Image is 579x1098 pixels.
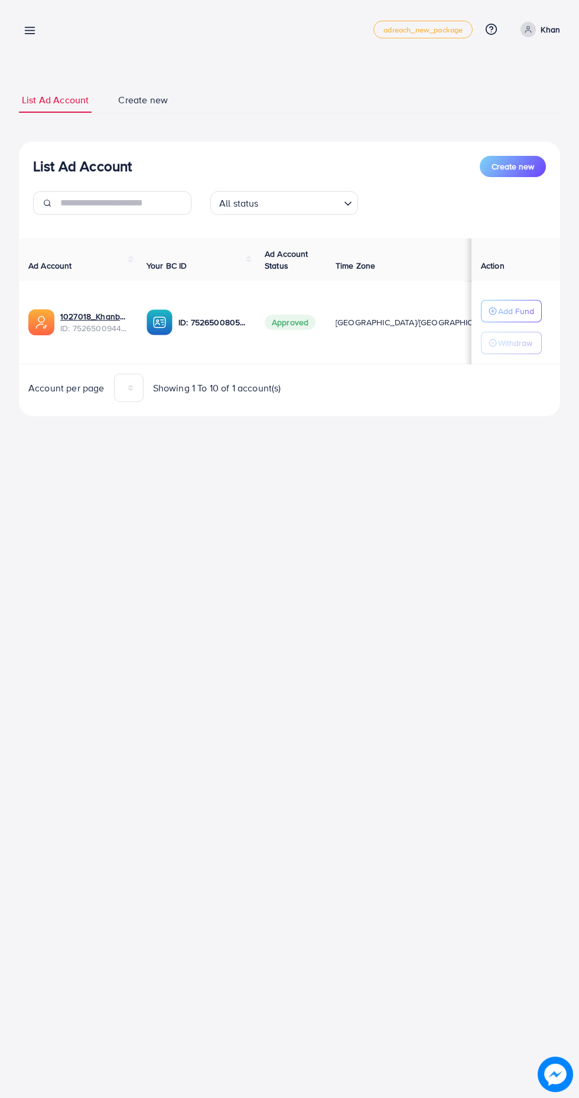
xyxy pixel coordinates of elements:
span: Ad Account Status [265,248,308,272]
span: List Ad Account [22,93,89,107]
span: ID: 7526500944935256080 [60,322,128,334]
img: ic-ads-acc.e4c84228.svg [28,309,54,335]
span: Approved [265,315,315,330]
a: adreach_new_package [373,21,473,38]
span: Time Zone [336,260,375,272]
img: image [538,1057,573,1092]
div: Search for option [210,191,358,215]
span: Account per page [28,381,105,395]
span: Showing 1 To 10 of 1 account(s) [153,381,281,395]
span: Your BC ID [147,260,187,272]
button: Add Fund [481,300,542,322]
p: Add Fund [498,304,534,318]
span: Action [481,260,505,272]
img: ic-ba-acc.ded83a64.svg [147,309,173,335]
a: Khan [516,22,560,37]
span: adreach_new_package [383,26,463,34]
div: <span class='underline'>1027018_Khanbhia_1752400071646</span></br>7526500944935256080 [60,311,128,335]
button: Withdraw [481,332,542,354]
p: ID: 7526500805902909457 [178,315,246,329]
input: Search for option [262,192,339,212]
span: Create new [492,161,534,172]
span: All status [217,195,261,212]
p: Withdraw [498,336,532,350]
span: Create new [118,93,168,107]
a: 1027018_Khanbhia_1752400071646 [60,311,128,322]
span: [GEOGRAPHIC_DATA]/[GEOGRAPHIC_DATA] [336,316,500,328]
button: Create new [480,156,546,177]
span: Ad Account [28,260,72,272]
p: Khan [541,22,560,37]
h3: List Ad Account [33,158,132,175]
